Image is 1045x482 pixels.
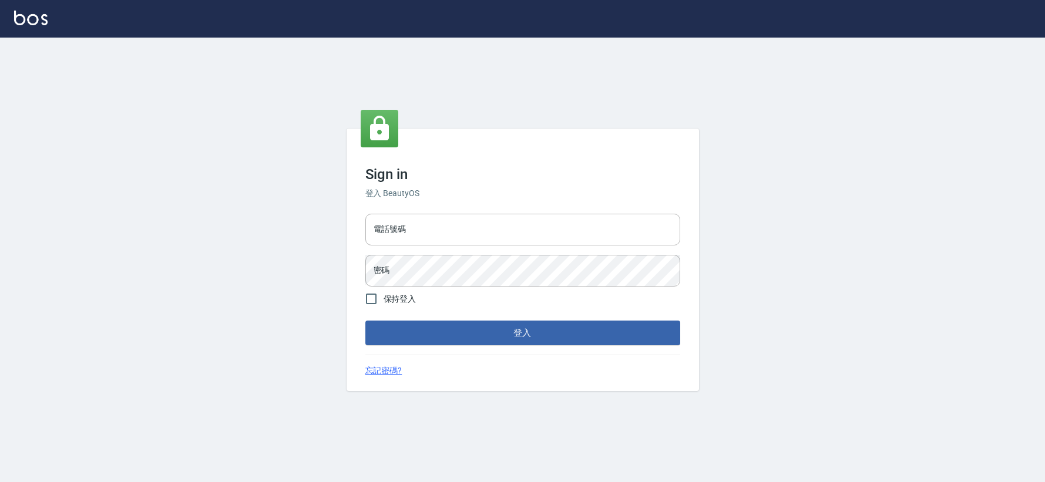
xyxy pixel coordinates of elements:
img: Logo [14,11,48,25]
a: 忘記密碼? [365,365,402,377]
h6: 登入 BeautyOS [365,187,680,200]
h3: Sign in [365,166,680,183]
button: 登入 [365,321,680,345]
span: 保持登入 [384,293,416,305]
